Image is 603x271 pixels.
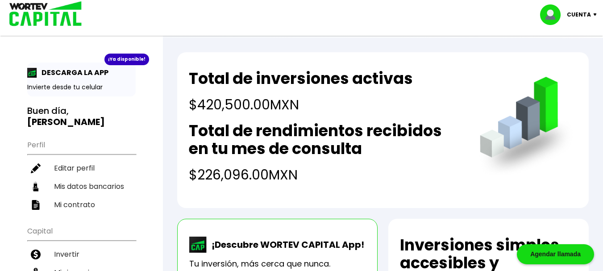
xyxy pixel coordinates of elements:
[189,237,207,253] img: wortev-capital-app-icon
[189,165,462,185] h4: $226,096.00 MXN
[27,159,136,177] a: Editar perfil
[27,105,136,128] h3: Buen día,
[207,238,364,251] p: ¡Descubre WORTEV CAPITAL App!
[27,245,136,263] a: Invertir
[476,77,577,178] img: grafica.516fef24.png
[27,68,37,78] img: app-icon
[104,54,149,65] div: ¡Ya disponible!
[189,70,413,88] h2: Total de inversiones activas
[189,122,462,158] h2: Total de rendimientos recibidos en tu mes de consulta
[31,182,41,192] img: datos-icon.10cf9172.svg
[27,116,105,128] b: [PERSON_NAME]
[27,135,136,214] ul: Perfil
[31,163,41,173] img: editar-icon.952d3147.svg
[27,196,136,214] a: Mi contrato
[189,95,413,115] h4: $420,500.00 MXN
[37,67,108,78] p: DESCARGA LA APP
[517,244,594,264] div: Agendar llamada
[31,250,41,259] img: invertir-icon.b3b967d7.svg
[567,8,591,21] p: Cuenta
[31,200,41,210] img: contrato-icon.f2db500c.svg
[27,177,136,196] a: Mis datos bancarios
[27,83,136,92] p: Invierte desde tu celular
[591,13,603,16] img: icon-down
[540,4,567,25] img: profile-image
